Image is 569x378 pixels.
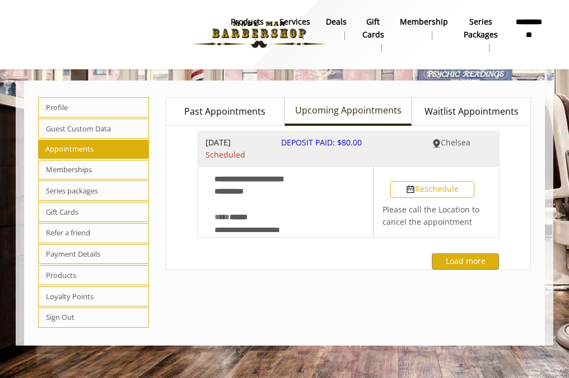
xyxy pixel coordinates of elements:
button: Load more [432,253,499,270]
span: Please call the Location to cancel the appointment [383,204,479,227]
span: Appointments [38,140,149,159]
b: Deals [326,16,347,28]
a: Series packagesSeries packages [456,14,506,55]
b: gift cards [362,16,384,41]
img: Made Man Barbershop logo [182,4,336,65]
span: Scheduled [206,149,264,161]
span: Loyalty Points [38,286,149,306]
span: Profile [38,97,149,117]
span: DEPOSIT PAID: $80.00 [281,137,362,148]
a: MembershipMembership [392,14,456,43]
button: Reschedule [390,181,474,198]
b: Membership [400,16,448,28]
span: Refer a friend [38,223,149,243]
span: Memberships [38,160,149,180]
span: Gift Cards [38,202,149,222]
span: Past Appointments [184,105,265,119]
a: DealsDeals [318,14,355,43]
b: products [231,16,264,28]
span: Chelsea [441,137,470,148]
img: Chelsea [432,139,441,148]
span: Products [38,265,149,285]
span: Payment Details [38,244,149,264]
b: Services [279,16,310,28]
span: Waitlist Appointments [425,105,519,119]
b: Series packages [464,16,498,41]
b: [DATE] [206,136,264,149]
span: Sign Out [38,308,149,328]
span: Guest Custom Data [38,119,149,139]
a: Gift cardsgift cards [355,14,392,55]
a: ServicesServices [272,14,318,43]
span: Series packages [38,181,149,201]
span: Upcoming Appointments [295,103,402,118]
a: Productsproducts [223,14,272,43]
img: Reschedule [406,185,415,194]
